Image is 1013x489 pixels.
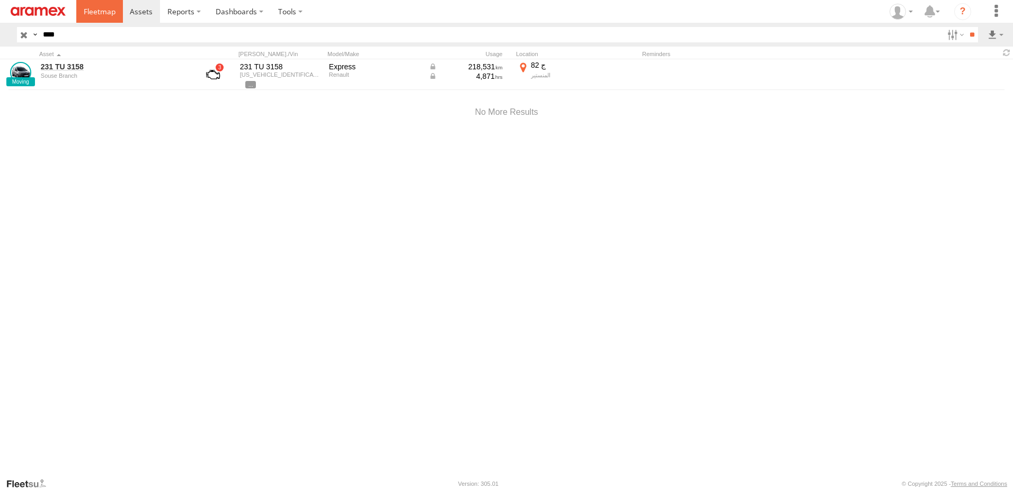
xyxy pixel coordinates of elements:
a: Visit our Website [6,478,55,489]
label: Search Filter Options [943,27,966,42]
img: aramex-logo.svg [11,7,66,16]
a: 231 TU 3158 [41,62,186,71]
div: [PERSON_NAME]./Vin [238,50,323,58]
div: Express [329,62,421,71]
i: ? [954,3,971,20]
label: Click to View Current Location [516,60,638,89]
div: Data from Vehicle CANbus [429,62,503,71]
div: Usage [427,50,512,58]
div: Location [516,50,638,58]
a: View Asset Details [10,62,31,83]
div: Click to Sort [39,50,188,58]
div: Nejah Benkhalifa [886,4,917,20]
label: Search Query [31,27,39,42]
span: Refresh [1000,48,1013,58]
div: © Copyright 2025 - [902,481,1007,487]
div: Data from Vehicle CANbus [429,71,503,81]
div: 231 TU 3158 [240,62,322,71]
div: Reminders [642,50,812,58]
div: Model/Make [327,50,423,58]
span: View Asset Details to show all tags [245,81,256,88]
a: Terms and Conditions [951,481,1007,487]
div: undefined [41,73,186,79]
div: المنستير [531,71,636,79]
div: Renault [329,71,421,78]
div: Version: 305.01 [458,481,499,487]
a: View Asset with Fault/s [193,62,233,87]
label: Export results as... [987,27,1005,42]
div: VF1RJK006PG052233 [240,71,322,78]
div: ج 82 [531,60,636,70]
